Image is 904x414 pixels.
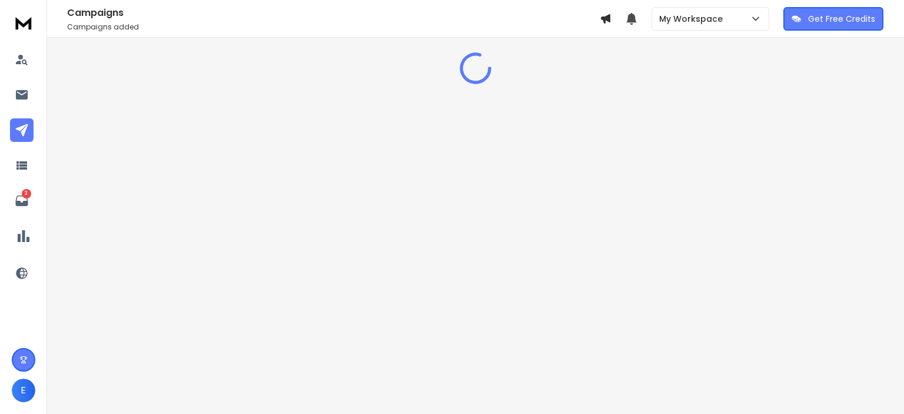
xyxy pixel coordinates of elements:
p: My Workspace [659,13,727,25]
p: 3 [22,189,31,198]
h1: Campaigns [67,6,600,20]
p: Get Free Credits [808,13,875,25]
a: 3 [10,189,34,213]
button: Get Free Credits [783,7,883,31]
img: logo [12,12,35,34]
button: E [12,379,35,402]
p: Campaigns added [67,22,600,32]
